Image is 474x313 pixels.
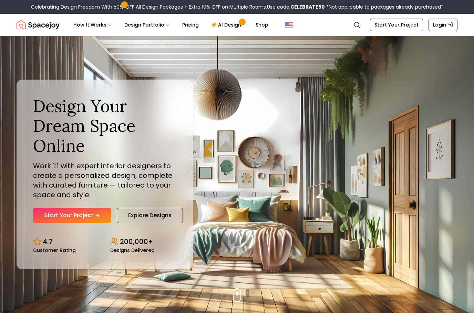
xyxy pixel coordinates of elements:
small: Customer Rating [33,248,76,253]
span: Use code: [267,3,325,10]
b: CELEBRATE50 [290,3,325,10]
small: Designs Delivered [110,248,155,253]
a: AI Design [206,18,249,32]
a: Spacejoy [17,18,60,32]
span: *Not applicable to packages already purchased* [325,3,443,10]
img: Spacejoy Logo [17,18,60,32]
a: Start Your Project [370,19,423,31]
a: Pricing [177,18,204,32]
img: United States [285,21,293,29]
h1: Design Your Dream Space Online [33,96,176,156]
p: Work 1:1 with expert interior designers to create a personalized design, complete with curated fu... [33,161,176,200]
button: Design Portfolio [119,18,175,32]
a: Explore Designs [117,208,183,223]
nav: Global [17,14,457,36]
div: Design stats [33,231,176,253]
button: How It Works [68,18,117,32]
p: 200,000+ [120,237,153,246]
a: Start Your Project [33,208,111,223]
div: Celebrating Design Freedom With 50% OFF All Design Packages + Extra 10% OFF on Multiple Rooms. [31,3,443,10]
nav: Main [68,18,274,32]
a: Login [429,19,457,31]
p: 4.7 [43,237,53,246]
a: Shop [250,18,274,32]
